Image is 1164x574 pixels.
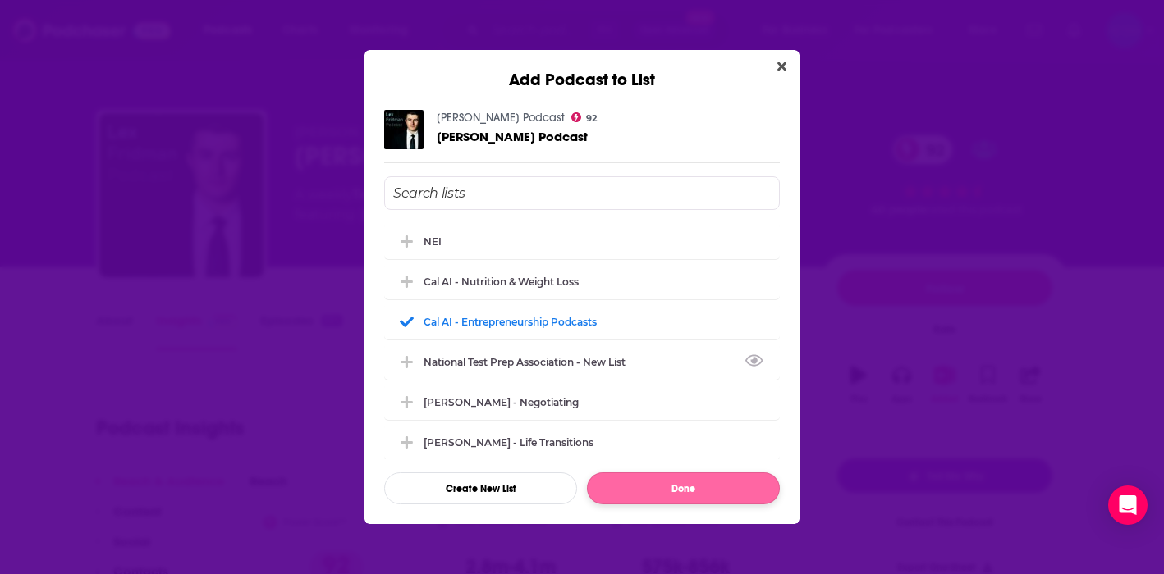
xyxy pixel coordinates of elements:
button: Done [587,472,780,504]
a: Lex Fridman Podcast [437,130,588,143]
div: Add Podcast To List [384,176,780,504]
button: View Link [626,365,635,367]
button: Close [771,57,793,77]
img: Lex Fridman Podcast [384,110,424,149]
div: NEI [424,235,442,248]
input: Search lists [384,176,780,210]
div: NEI [384,223,780,259]
div: Add Podcast to List [364,50,800,90]
div: Robin Kencel - Negotiating [384,384,780,420]
div: National Test Prep Association - New List [384,344,780,380]
button: Create New List [384,472,577,504]
div: [PERSON_NAME] - Negotiating [424,396,579,408]
a: 92 [571,112,597,122]
div: Robin Kencel - Life Transitions [384,424,780,460]
div: Cal AI - Entrepreneurship Podcasts [384,303,780,339]
div: [PERSON_NAME] - Life Transitions [424,436,593,449]
div: Open Intercom Messenger [1108,485,1148,525]
span: 92 [586,115,597,122]
a: Lex Fridman Podcast [437,111,565,125]
div: Cal AI - Entrepreneurship Podcasts [424,316,597,328]
div: Cal AI - Nutrition & Weight Loss [424,276,579,288]
div: National Test Prep Association - New List [424,356,635,368]
span: [PERSON_NAME] Podcast [437,129,588,144]
div: Cal AI - Nutrition & Weight Loss [384,263,780,299]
